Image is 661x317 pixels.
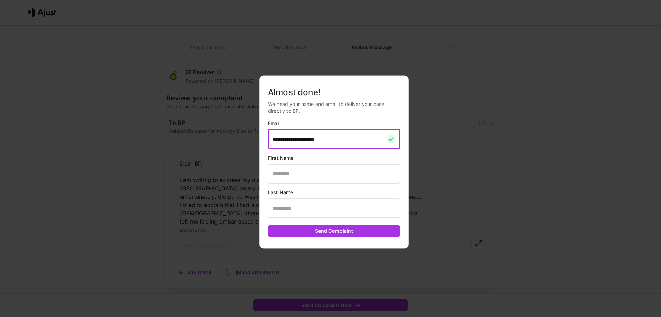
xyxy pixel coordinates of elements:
p: Last Name [268,189,400,196]
p: First Name [268,154,400,161]
p: Email [268,120,400,127]
h5: Almost done! [268,87,400,98]
img: checkmark [387,135,395,143]
button: Send Complaint [268,225,400,237]
p: We need your name and email to deliver your case directly to BP. [268,100,400,114]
